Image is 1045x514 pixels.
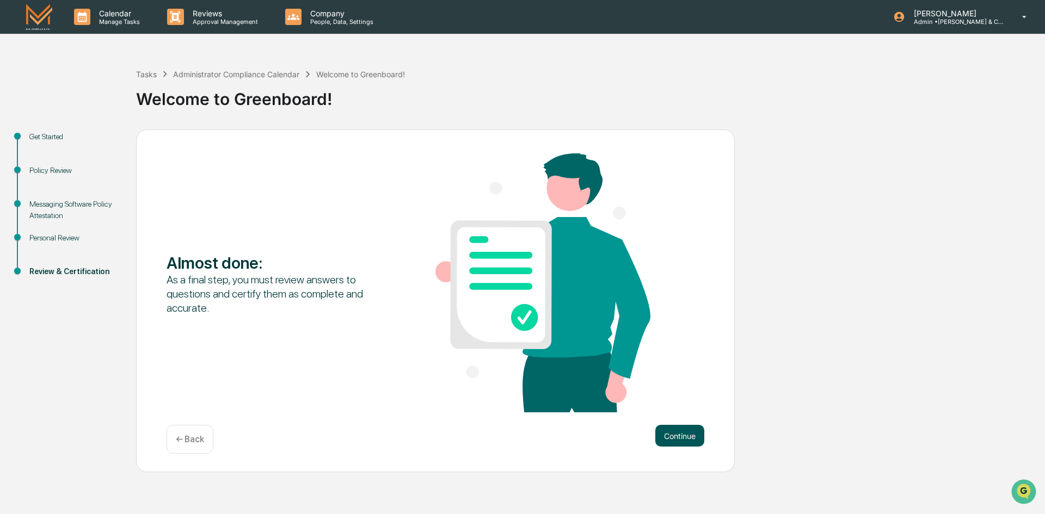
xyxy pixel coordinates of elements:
div: 🖐️ [11,138,20,147]
span: Pylon [108,184,132,193]
div: Administrator Compliance Calendar [173,70,299,79]
div: 🔎 [11,159,20,168]
div: Welcome to Greenboard! [316,70,405,79]
button: Start new chat [185,86,198,100]
button: Continue [655,425,704,447]
p: [PERSON_NAME] [905,9,1006,18]
p: Company [302,9,379,18]
img: 1746055101610-c473b297-6a78-478c-a979-82029cc54cd1 [11,83,30,103]
div: We're available if you need us! [37,94,138,103]
div: Tasks [136,70,157,79]
p: People, Data, Settings [302,18,379,26]
img: logo [26,4,52,29]
div: Policy Review [29,165,119,176]
p: Reviews [184,9,263,18]
div: Get Started [29,131,119,143]
iframe: Open customer support [1010,478,1040,507]
p: Calendar [90,9,145,18]
div: Review & Certification [29,266,119,277]
p: How can we help? [11,23,198,40]
span: Attestations [90,137,135,148]
div: As a final step, you must review answers to questions and certify them as complete and accurate. [167,273,382,315]
a: 🔎Data Lookup [7,153,73,173]
p: Approval Management [184,18,263,26]
a: 🗄️Attestations [75,133,139,152]
div: Almost done : [167,253,382,273]
div: 🗄️ [79,138,88,147]
div: Welcome to Greenboard! [136,80,1040,109]
div: Messaging Software Policy Attestation [29,199,119,221]
p: Admin • [PERSON_NAME] & Co. - BD [905,18,1006,26]
span: Preclearance [22,137,70,148]
span: Data Lookup [22,158,69,169]
p: ← Back [176,434,204,444]
div: Start new chat [37,83,179,94]
a: Powered byPylon [77,184,132,193]
a: 🖐️Preclearance [7,133,75,152]
img: Almost done [435,153,650,412]
p: Manage Tasks [90,18,145,26]
div: Personal Review [29,232,119,244]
